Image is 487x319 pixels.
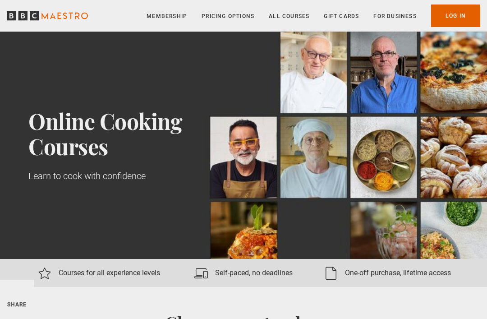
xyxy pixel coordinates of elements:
p: Self-paced, no deadlines [215,268,293,278]
nav: Primary [147,5,480,27]
span: Share [7,301,27,308]
a: All Courses [269,12,309,21]
p: Learn to cook with confidence [28,170,146,182]
a: Log In [431,5,480,27]
svg: BBC Maestro [7,9,88,23]
p: Courses for all experience levels [59,268,160,278]
h1: Online Cooking Courses [28,108,224,159]
a: Gift Cards [324,12,359,21]
p: One-off purchase, lifetime access [345,268,451,278]
a: Membership [147,12,187,21]
a: For business [373,12,416,21]
a: Pricing Options [202,12,254,21]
